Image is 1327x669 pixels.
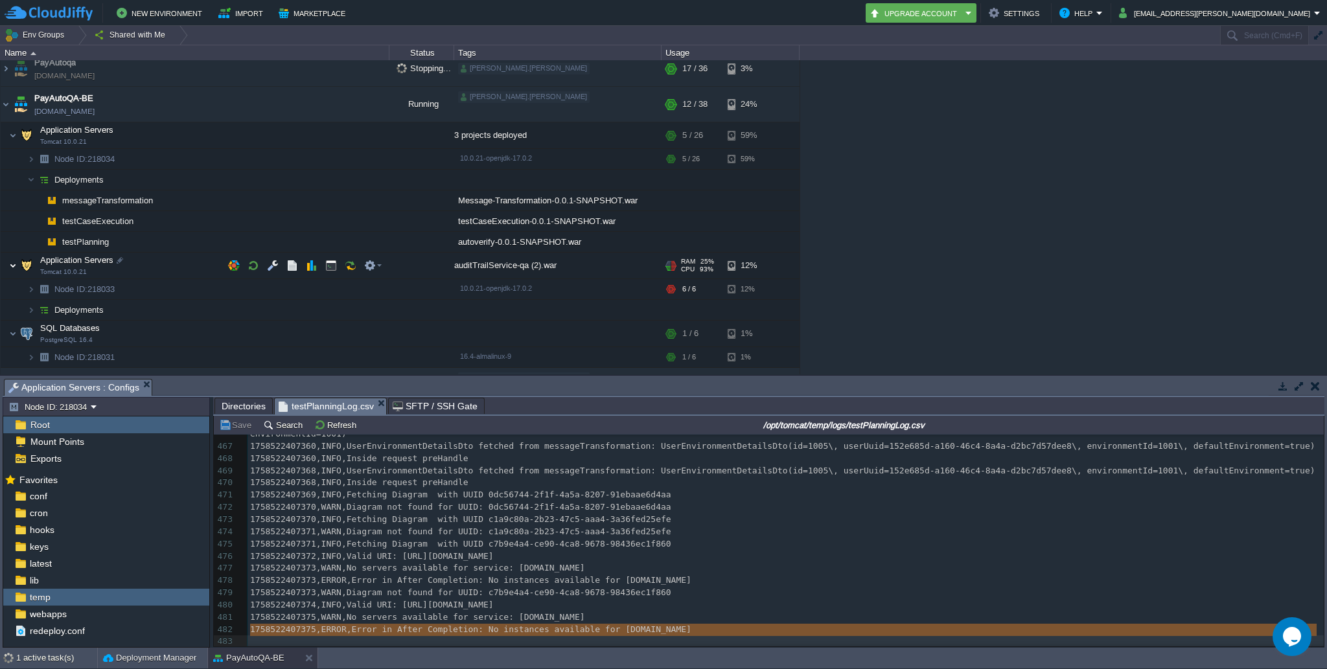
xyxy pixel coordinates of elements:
div: 474 [214,526,236,538]
button: Marketplace [279,5,349,21]
button: Help [1059,5,1096,21]
button: Node ID: 218034 [8,401,91,413]
span: messageTransformation [61,195,155,206]
a: PayAutoQA-BE [34,92,93,105]
img: AMDAwAAAACH5BAEAAAAALAAAAAABAAEAAAICRAEAOw== [12,87,30,122]
img: AMDAwAAAACH5BAEAAAAALAAAAAABAAEAAAICRAEAOw== [17,122,36,148]
div: Running [389,87,454,122]
span: 10.0.21-openjdk-17.0.2 [460,284,532,292]
span: RAM [681,258,695,266]
a: redeploy.conf [27,625,87,637]
a: SQL DatabasesPostgreSQL 16.4 [39,323,102,333]
img: AMDAwAAAACH5BAEAAAAALAAAAAABAAEAAAICRAEAOw== [35,170,53,190]
a: PayAutoQA-FE [34,373,93,386]
button: Refresh [314,419,360,431]
div: [PERSON_NAME].[PERSON_NAME] [458,63,590,74]
a: Node ID:218033 [53,284,117,295]
a: PayAutoqa [34,56,76,69]
div: 3 projects deployed [454,122,662,148]
span: 1758522407373,WARN,Diagram not found for UUID: c7b9e4a4-ce90-4ca8-9678-98436ec1f860 [250,587,671,597]
span: 1758522407371,WARN,Diagram not found for UUID: c1a9c80a-2b23-47c5-aaa4-3a36fed25efe [250,527,671,536]
span: 1758522407372,INFO,Valid URI: [URL][DOMAIN_NAME] [250,551,494,561]
span: Root [28,419,52,431]
span: cron [27,507,50,519]
span: 1758522407371,INFO,Fetching Diagram with UUID c7b9e4a4-ce90-4ca8-9678-98436ec1f860 [250,539,671,549]
span: Deployments [53,304,106,315]
span: Stopping... [397,63,451,73]
span: 218034 [53,153,117,164]
div: Message-Transformation-0.0.1-SNAPSHOT.war [454,190,662,210]
button: Settings [989,5,1043,21]
span: 16.4-almalinux-9 [460,352,511,360]
img: CloudJiffy [5,5,93,21]
img: AMDAwAAAACH5BAEAAAAALAAAAAABAAEAAAICRAEAOw== [27,300,35,320]
div: autoverify-0.0.1-SNAPSHOT.war [454,232,662,252]
a: temp [27,591,52,603]
div: 3% [728,51,770,86]
img: AMDAwAAAACH5BAEAAAAALAAAAAABAAEAAAICRAEAOw== [35,300,53,320]
img: AMDAwAAAACH5BAEAAAAALAAAAAABAAEAAAICRAEAOw== [35,190,43,210]
li: /opt/tomcat/temp/logs/testPlanningLog.csv [274,398,387,414]
div: 1 / 4 [682,368,698,403]
img: AMDAwAAAACH5BAEAAAAALAAAAAABAAEAAAICRAEAOw== [9,122,17,148]
div: 480 [214,599,236,611]
span: Node ID: [54,154,87,164]
div: 483 [214,635,236,648]
span: Tomcat 10.0.21 [40,138,87,146]
a: Favorites [17,475,60,485]
button: Import [218,5,267,21]
span: 1758522407360,INFO,Inside request preHandle [250,453,468,463]
div: testCaseExecution-0.0.1-SNAPSHOT.war [454,211,662,231]
span: Directories [222,398,266,414]
a: lib [27,574,41,586]
img: AMDAwAAAACH5BAEAAAAALAAAAAABAAEAAAICRAEAOw== [35,149,53,169]
img: AMDAwAAAACH5BAEAAAAALAAAAAABAAEAAAICRAEAOw== [1,87,11,122]
div: 482 [214,624,236,636]
button: [EMAIL_ADDRESS][PERSON_NAME][DOMAIN_NAME] [1119,5,1314,21]
span: 1758522407369,INFO,Fetching Diagram with UUID 0dc56744-2f1f-4a5a-8207-91ebaae6d4aa [250,490,671,499]
span: hooks [27,524,56,536]
span: 25% [700,258,714,266]
div: auditTrailService-qa (2).war [454,253,662,278]
span: CPU [681,266,695,273]
span: 218033 [53,284,117,295]
span: keys [27,541,51,552]
img: AMDAwAAAACH5BAEAAAAALAAAAAABAAEAAAICRAEAOw== [27,170,35,190]
div: [PERSON_NAME].[PERSON_NAME] [458,91,590,103]
span: 1758522407374,INFO,Valid URI: [URL][DOMAIN_NAME] [250,600,494,609]
a: conf [27,490,49,502]
div: 5 / 26 [682,149,700,169]
span: 1758522407375,ERROR,Error in After Completion: No instances available for [DOMAIN_NAME] [250,624,691,634]
img: AMDAwAAAACH5BAEAAAAALAAAAAABAAEAAAICRAEAOw== [1,368,11,403]
span: Application Servers : Configs [8,380,139,396]
span: Tomcat 10.0.21 [40,268,87,276]
a: Node ID:218034 [53,153,117,164]
a: Node ID:218031 [53,352,117,363]
div: 1% [728,347,770,367]
span: testPlanning [61,236,111,247]
div: 476 [214,550,236,563]
img: AMDAwAAAACH5BAEAAAAALAAAAAABAAEAAAICRAEAOw== [35,211,43,231]
span: SQL Databases [39,323,102,334]
a: Mount Points [28,436,86,448]
button: PayAutoQA-BE [213,652,284,664]
img: AMDAwAAAACH5BAEAAAAALAAAAAABAAEAAAICRAEAOw== [35,347,53,367]
div: 1 active task(s) [16,648,97,668]
span: testPlanningLog.csv [279,398,374,414]
a: latest [27,558,54,569]
span: SFTP / SSH Gate [393,398,478,414]
div: Tags [455,45,661,60]
div: 12% [728,253,770,278]
span: 1758522407373,WARN,No servers available for service: [DOMAIN_NAME] [250,563,585,573]
img: AMDAwAAAACH5BAEAAAAALAAAAAABAAEAAAICRAEAOw== [27,279,35,299]
a: Deployments [53,174,106,185]
a: testCaseExecution [61,216,135,227]
button: Deployment Manager [103,652,196,664]
a: Application ServersTomcat 10.0.21 [39,255,115,265]
div: 59% [728,149,770,169]
img: AMDAwAAAACH5BAEAAAAALAAAAAABAAEAAAICRAEAOw== [43,190,61,210]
